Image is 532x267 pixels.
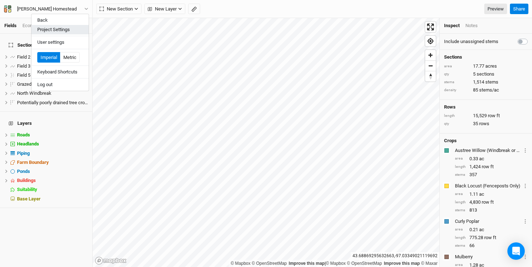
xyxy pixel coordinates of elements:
span: acres [485,63,497,69]
div: Field 5 [17,72,88,78]
div: stems [455,243,466,249]
span: North Windbreak [17,90,51,96]
span: stems [485,79,498,85]
span: ac [479,191,484,198]
a: OpenStreetMap [347,261,382,266]
button: Crop Usage [523,146,528,154]
div: Inspect [444,22,460,29]
div: Austree Willow (Windbreak or Screen) [455,147,522,154]
div: Field 2 [17,54,88,60]
div: 1.11 [455,191,528,198]
a: Mapbox logo [95,257,127,265]
button: Zoom out [425,60,436,71]
div: 4,830 [455,199,528,205]
div: Suitability [17,187,88,192]
div: area [455,191,466,197]
div: Roads [17,132,88,138]
a: Fields [4,23,17,28]
div: 357 [455,171,528,178]
button: [PERSON_NAME] Homestead [4,5,89,13]
div: length [455,235,466,241]
button: Reset bearing to north [425,71,436,81]
div: 0.33 [455,156,528,162]
div: stems [455,208,466,213]
div: Economics [22,22,45,29]
div: | [231,260,438,267]
button: User settings [31,38,89,47]
div: 0.21 [455,226,528,233]
div: density [444,88,469,93]
span: row ft [484,234,496,241]
span: Field 5 [17,72,30,78]
div: Open Intercom Messenger [507,242,525,260]
div: length [455,164,466,170]
button: Crop Usage [523,217,528,225]
h4: Sections [444,54,528,60]
button: Imperial [37,52,60,63]
div: Base Layer [17,196,88,202]
h4: Crops [444,138,457,144]
span: stems/ac [479,87,499,93]
div: Black Locust (Fenceposts Only) [455,183,522,189]
canvas: Map [93,18,439,267]
div: Notes [465,22,478,29]
div: 15,529 [444,113,528,119]
button: New Layer [144,4,185,14]
span: Ponds [17,169,30,174]
span: Field 2 [17,54,30,60]
button: Share [510,4,528,14]
div: 1,424 [455,164,528,170]
span: Potentially poorly drained tree crops [17,100,90,105]
div: Potentially poorly drained tree crops [17,100,88,106]
button: Enter fullscreen [425,22,436,32]
div: stems [444,80,469,85]
h4: Layers [4,116,88,131]
span: row ft [482,164,494,170]
span: Grazed right now [17,81,51,87]
button: Crop Usage [523,253,528,261]
span: Farm Boundary [17,160,49,165]
div: 813 [455,207,528,213]
span: Sections [9,42,35,48]
a: OpenStreetMap [252,261,287,266]
a: Mapbox [231,261,250,266]
a: Preview [484,4,507,14]
div: area [455,156,466,161]
span: New Section [100,5,133,13]
span: Buildings [17,178,36,183]
div: area [444,64,469,69]
span: Roads [17,132,30,137]
a: Maxar [421,261,438,266]
button: Project Settings [31,25,89,34]
span: ac [479,156,484,162]
div: qty [444,72,469,77]
div: 5 [444,71,528,77]
span: Headlands [17,141,39,147]
a: Mapbox [326,261,346,266]
div: North Windbreak [17,90,88,96]
button: Metric [60,52,80,63]
span: Zoom in [425,50,436,60]
a: Back [31,16,89,25]
span: row ft [488,113,500,119]
div: 775.28 [455,234,528,241]
button: Crop Usage [523,182,528,190]
div: Headlands [17,141,88,147]
div: length [455,200,466,205]
button: Shortcut: M [188,4,200,14]
div: 85 [444,87,528,93]
span: Piping [17,151,30,156]
div: 17.77 [444,63,528,69]
div: [PERSON_NAME] Homestead [17,5,77,13]
div: 66 [455,242,528,249]
div: Farm Boundary [17,160,88,165]
span: Suitability [17,187,37,192]
div: Field 3 [17,63,88,69]
button: New Section [96,4,142,14]
button: Find my location [425,36,436,46]
span: Base Layer [17,196,41,202]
